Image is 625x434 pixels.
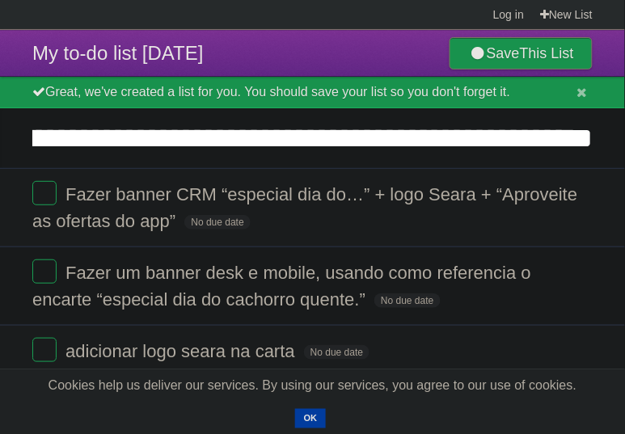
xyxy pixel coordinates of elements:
[65,341,299,361] span: adicionar logo seara na carta
[32,369,593,402] span: Cookies help us deliver our services. By using our services, you agree to our use of cookies.
[32,338,57,362] label: Done
[32,181,57,205] label: Done
[184,215,250,230] span: No due date
[450,37,593,70] a: SaveThis List
[520,45,574,61] b: This List
[32,263,531,310] span: Fazer um banner desk e mobile, usando como referencia o encarte “especial dia do cachorro quente.”
[374,293,440,308] span: No due date
[32,184,578,231] span: Fazer banner CRM “especial dia do…” + logo Seara + “Aproveite as ofertas do app”
[32,42,204,64] span: My to-do list [DATE]
[304,345,370,360] span: No due date
[32,259,57,284] label: Done
[295,409,327,428] button: OK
